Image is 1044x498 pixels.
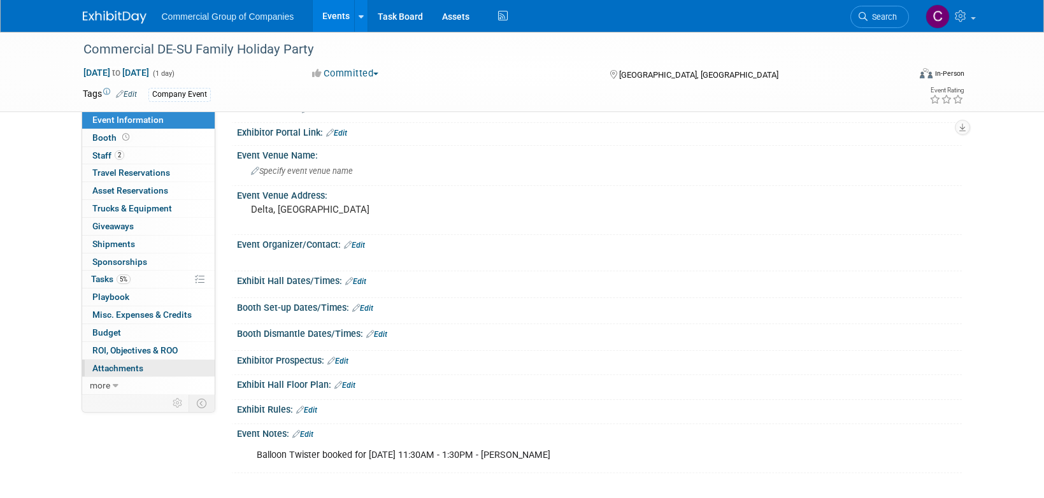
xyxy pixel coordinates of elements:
a: Edit [366,330,387,339]
td: Toggle Event Tabs [189,395,215,411]
span: to [110,68,122,78]
div: Exhibit Hall Dates/Times: [237,271,962,288]
a: Misc. Expenses & Credits [82,306,215,324]
a: Tasks5% [82,271,215,288]
a: ROI, Objectives & ROO [82,342,215,359]
div: Commercial DE-SU Family Holiday Party [79,38,890,61]
span: ROI, Objectives & ROO [92,345,178,355]
a: Edit [344,241,365,250]
div: Exhibitor Portal Link: [237,123,962,139]
a: Edit [327,357,348,366]
a: Travel Reservations [82,164,215,181]
a: Asset Reservations [82,182,215,199]
span: Tasks [91,274,131,284]
div: Booth Set-up Dates/Times: [237,298,962,315]
a: Edit [326,129,347,138]
span: Event Information [92,115,164,125]
a: Shipments [82,236,215,253]
a: Budget [82,324,215,341]
div: Exhibit Hall Floor Plan: [237,375,962,392]
div: Event Venue Name: [237,146,962,162]
div: Event Notes: [237,424,962,441]
img: ExhibitDay [83,11,147,24]
div: Company Event [148,88,211,101]
span: Attachments [92,363,143,373]
a: Attachments [82,360,215,377]
a: Playbook [82,288,215,306]
div: Event Rating [929,87,964,94]
img: Cole Mattern [926,4,950,29]
div: Exhibit Rules: [237,400,962,416]
span: more [90,380,110,390]
a: Edit [292,430,313,439]
span: Playbook [92,292,129,302]
div: Balloon Twister booked for [DATE] 11:30AM - 1:30PM - [PERSON_NAME] [248,443,822,468]
a: Booth [82,129,215,146]
span: Misc. Expenses & Credits [92,309,192,320]
button: Committed [308,67,383,80]
span: Shipments [92,239,135,249]
a: Search [850,6,909,28]
span: Asset Reservations [92,185,168,196]
a: Giveaways [82,218,215,235]
span: Specify event venue name [251,166,353,176]
div: Event Format [834,66,965,85]
a: Event Information [82,111,215,129]
a: Trucks & Equipment [82,200,215,217]
span: 5% [117,274,131,284]
div: Event Venue Address: [237,186,962,202]
span: Commercial Group of Companies [162,11,294,22]
a: Edit [296,406,317,415]
img: Format-Inperson.png [920,68,933,78]
a: Sponsorships [82,253,215,271]
span: Budget [92,327,121,338]
td: Tags [83,87,137,102]
a: Edit [352,304,373,313]
span: [GEOGRAPHIC_DATA], [GEOGRAPHIC_DATA] [619,70,778,80]
span: Giveaways [92,221,134,231]
span: 2 [115,150,124,160]
a: more [82,377,215,394]
span: Sponsorships [92,257,147,267]
a: Edit [116,90,137,99]
a: Staff2 [82,147,215,164]
a: Edit [345,277,366,286]
div: Booth Dismantle Dates/Times: [237,324,962,341]
div: Exhibitor Prospectus: [237,351,962,367]
span: Search [868,12,897,22]
span: Travel Reservations [92,167,170,178]
div: Event Organizer/Contact: [237,235,962,252]
span: (1 day) [152,69,175,78]
span: Booth [92,132,132,143]
div: In-Person [934,69,964,78]
td: Personalize Event Tab Strip [167,395,189,411]
span: Trucks & Equipment [92,203,172,213]
span: [DATE] [DATE] [83,67,150,78]
pre: Delta, [GEOGRAPHIC_DATA] [251,204,525,215]
span: Booth not reserved yet [120,132,132,142]
a: Edit [334,381,355,390]
span: Staff [92,150,124,160]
